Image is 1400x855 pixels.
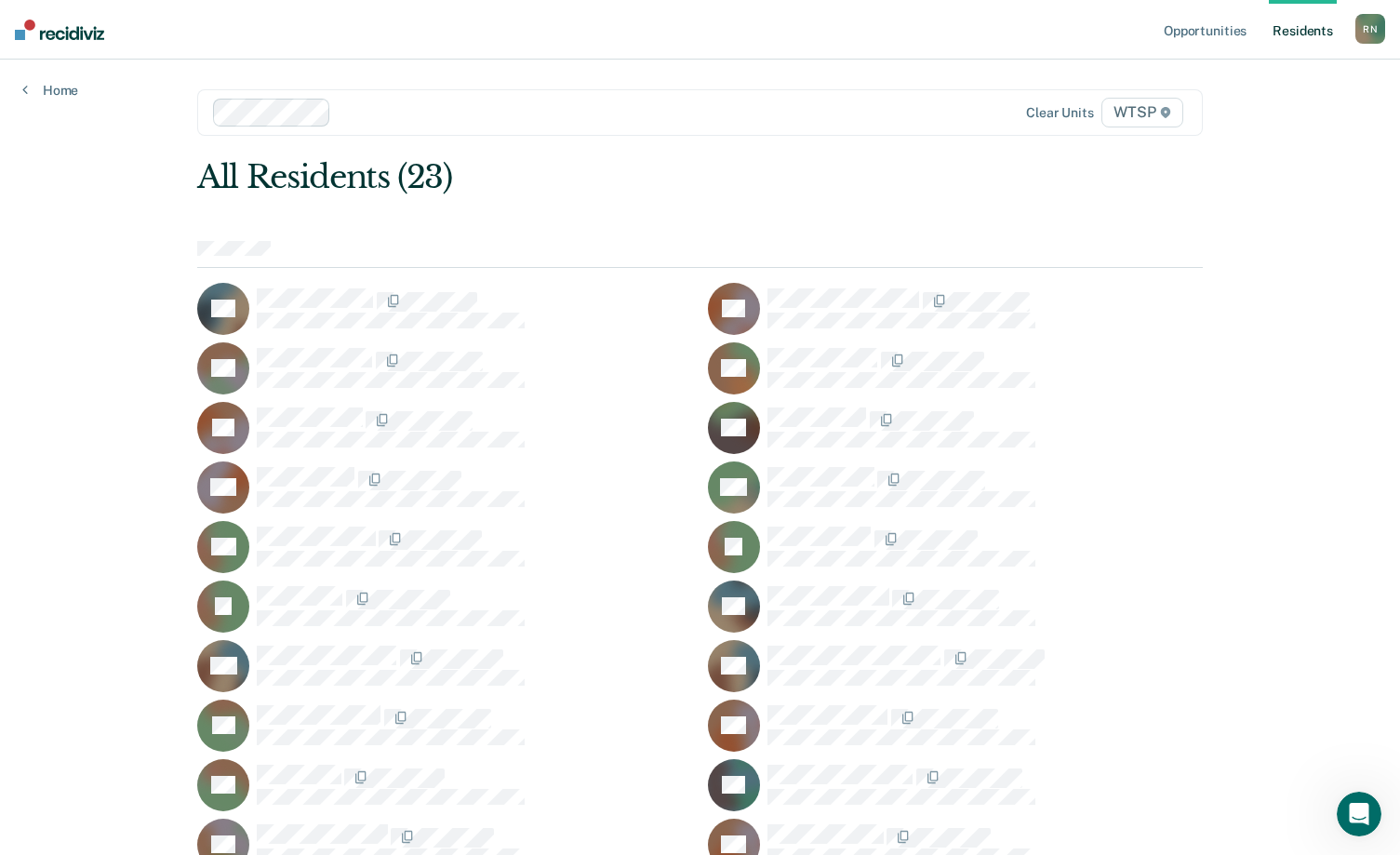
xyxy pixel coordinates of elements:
[1337,792,1381,836] iframe: Intercom live chat
[1026,105,1094,121] div: Clear units
[1355,14,1385,44] div: R N
[1101,98,1183,127] span: WTSP
[22,82,78,99] a: Home
[1355,14,1385,44] button: RN
[197,158,1002,196] div: All Residents (23)
[15,20,104,40] img: Recidiviz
